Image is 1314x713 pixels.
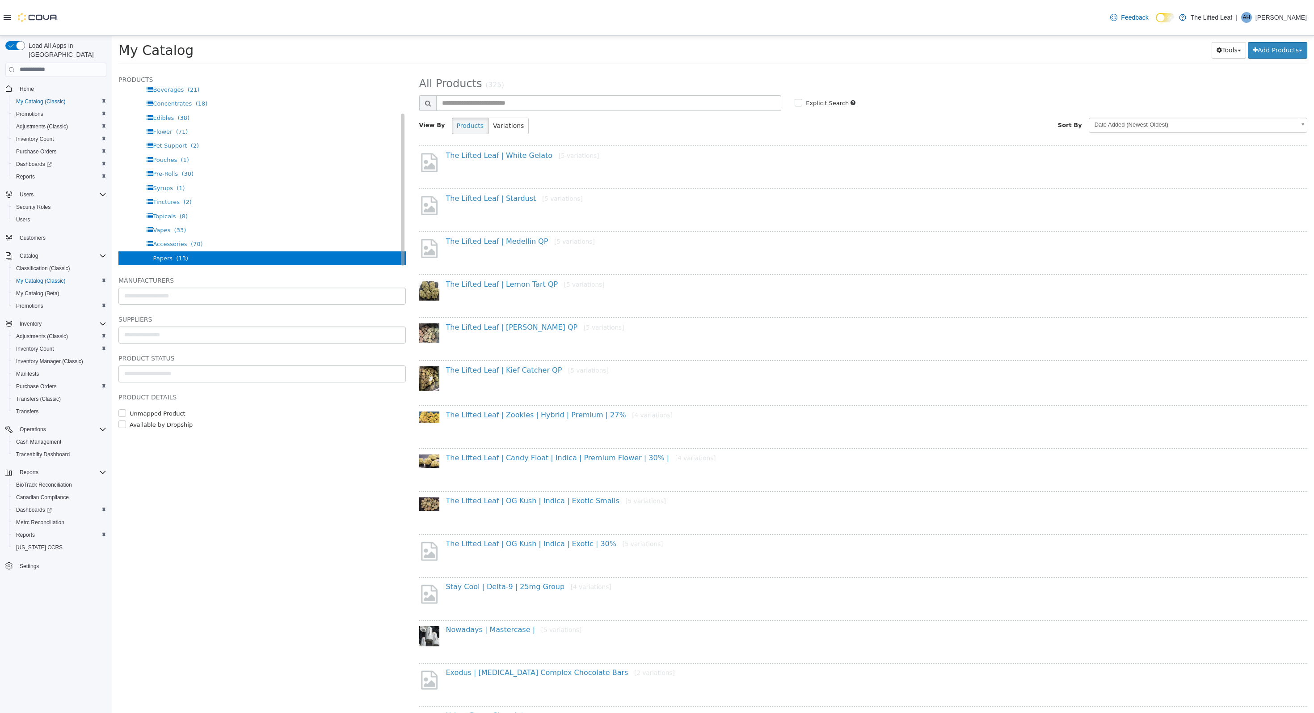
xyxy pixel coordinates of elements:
[13,492,72,503] a: Canadian Compliance
[9,355,110,368] button: Inventory Manager (Classic)
[13,480,106,490] span: BioTrack Reconciliation
[16,204,51,211] span: Security Roles
[9,368,110,380] button: Manifests
[16,561,42,572] a: Settings
[9,504,110,516] a: Dashboards
[16,358,83,365] span: Inventory Manager (Classic)
[13,530,38,540] a: Reports
[456,331,497,338] small: [5 variations]
[16,467,42,478] button: Reports
[9,405,110,418] button: Transfers
[16,451,70,458] span: Traceabilty Dashboard
[13,356,87,367] a: Inventory Manager (Classic)
[16,189,106,200] span: Users
[16,424,50,435] button: Operations
[307,376,328,387] img: 150
[13,369,106,379] span: Manifests
[334,547,500,555] a: Stay Cool | Delta-9 | 25mg Group[4 variations]
[9,330,110,343] button: Adjustments (Classic)
[9,300,110,312] button: Promotions
[307,245,328,265] img: 150
[16,318,45,329] button: Inventory
[13,202,106,212] span: Security Roles
[20,234,46,242] span: Customers
[13,356,106,367] span: Inventory Manager (Classic)
[1236,12,1238,23] p: |
[334,504,552,512] a: The Lifted Leaf | OG Kush | Indica | Exotic | 30%[5 variations]
[16,438,61,446] span: Cash Management
[13,542,106,553] span: Washington CCRS
[13,121,72,132] a: Adjustments (Classic)
[13,517,106,528] span: Metrc Reconciliation
[16,110,43,118] span: Promotions
[16,383,57,390] span: Purchase Orders
[977,82,1183,96] span: Date Added (Newest-Oldest)
[13,344,58,354] a: Inventory Count
[16,84,38,94] a: Home
[20,426,46,433] span: Operations
[18,13,58,22] img: Cova
[459,547,500,555] small: [4 variations]
[9,380,110,393] button: Purchase Orders
[9,158,110,170] a: Dashboards
[564,419,604,426] small: [4 variations]
[307,331,328,355] img: 150
[9,287,110,300] button: My Catalog (Beta)
[9,516,110,529] button: Metrc Reconciliation
[16,481,72,488] span: BioTrack Reconciliation
[452,245,493,252] small: [5 variations]
[334,115,488,124] a: The Lifted Leaf | White Gelato[5 variations]
[9,393,110,405] button: Transfers (Classic)
[13,301,106,311] span: Promotions
[13,449,73,460] a: Traceabilty Dashboard
[13,146,60,157] a: Purchase Orders
[13,109,47,119] a: Promotions
[16,531,35,539] span: Reports
[16,233,49,243] a: Customers
[16,265,70,272] span: Classification (Classic)
[13,288,63,299] a: My Catalog (Beta)
[20,563,39,570] span: Settings
[334,330,497,339] a: The Lifted Leaf | Kief Catcher QP[5 variations]
[9,491,110,504] button: Canadian Compliance
[13,437,106,447] span: Cash Management
[16,148,57,155] span: Purchase Orders
[13,449,106,460] span: Traceabilty Dashboard
[20,320,42,327] span: Inventory
[13,171,38,182] a: Reports
[2,188,110,201] button: Users
[9,436,110,448] button: Cash Management
[16,290,59,297] span: My Catalog (Beta)
[307,462,328,475] img: 150
[16,370,39,378] span: Manifests
[1156,13,1175,22] input: Dark Mode
[946,86,970,93] span: Sort By
[16,318,106,329] span: Inventory
[13,369,42,379] a: Manifests
[13,263,74,274] a: Classification (Classic)
[13,331,106,342] span: Adjustments (Classic)
[9,170,110,183] button: Reports
[13,480,76,490] a: BioTrack Reconciliation
[1241,12,1252,23] div: Amy Herrera
[13,505,55,515] a: Dashboards
[16,216,30,223] span: Users
[13,276,106,286] span: My Catalog (Classic)
[307,547,328,569] img: missing-image.png
[1107,8,1152,26] a: Feedback
[9,343,110,355] button: Inventory Count
[13,159,55,170] a: Dashboards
